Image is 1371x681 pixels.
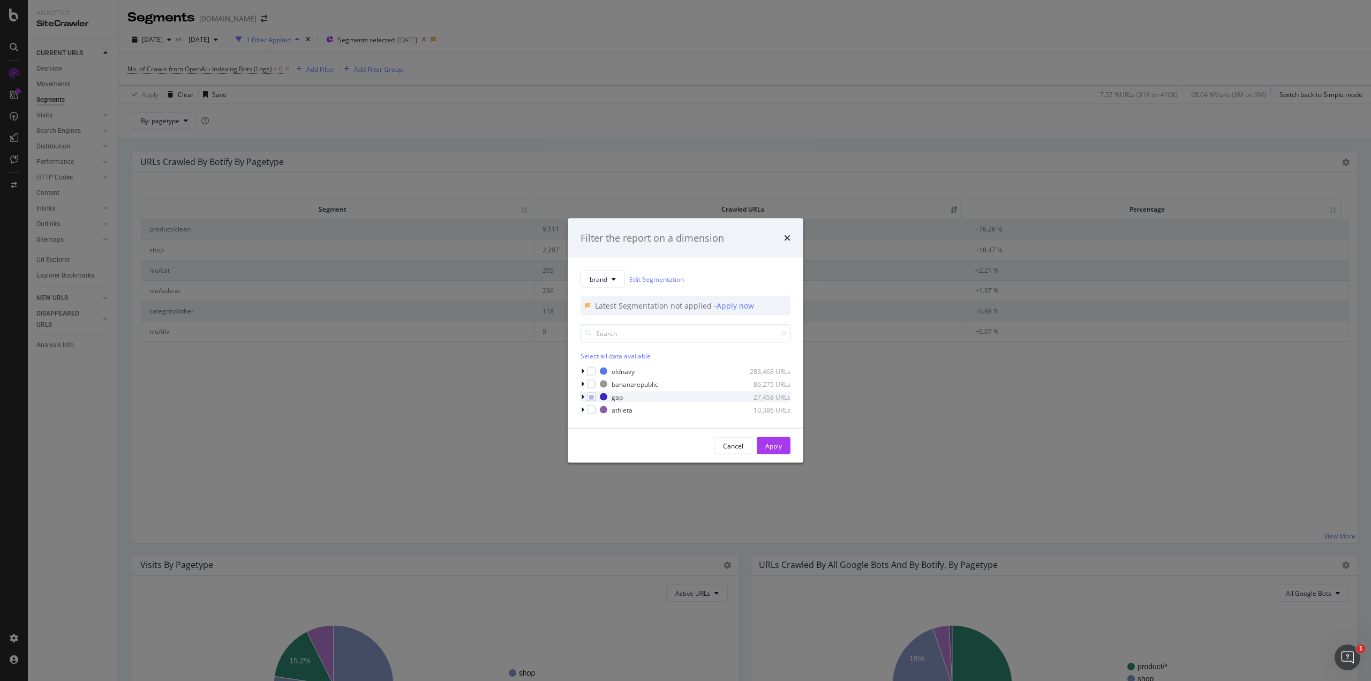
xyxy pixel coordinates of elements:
[714,437,752,454] button: Cancel
[757,437,790,454] button: Apply
[1357,645,1365,653] span: 1
[612,392,623,401] div: gap
[568,218,803,463] div: modal
[612,379,658,388] div: bananarepublic
[581,351,790,361] div: Select all data available
[595,301,714,311] div: Latest Segmentation not applied
[765,441,782,450] div: Apply
[612,366,635,376] div: oldnavy
[1335,645,1360,670] iframe: Intercom live chat
[612,405,632,414] div: athleta
[590,274,607,283] span: brand
[581,324,790,343] input: Search
[738,366,790,376] div: 283,468 URLs
[723,441,743,450] div: Cancel
[738,379,790,388] div: 86,275 URLs
[581,271,625,288] button: brand
[581,231,724,245] div: Filter the report on a dimension
[714,301,754,311] div: - Apply now
[738,392,790,401] div: 27,458 URLs
[738,405,790,414] div: 10,386 URLs
[784,231,790,245] div: times
[629,273,684,285] a: Edit Segmentation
